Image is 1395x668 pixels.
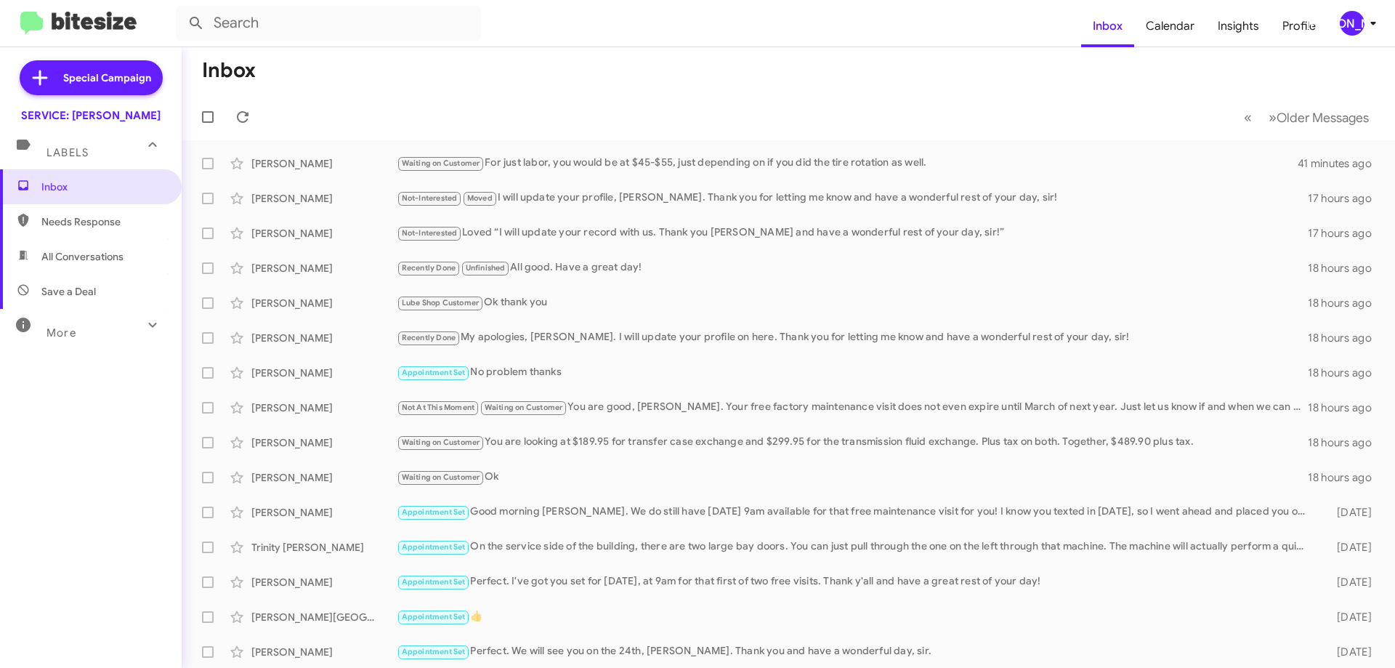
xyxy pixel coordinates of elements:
[1340,11,1364,36] div: [PERSON_NAME]
[176,6,481,41] input: Search
[397,643,1314,660] div: Perfect. We will see you on the 24th, [PERSON_NAME]. Thank you and have a wonderful day, sir.
[402,438,480,447] span: Waiting on Customer
[1298,156,1383,171] div: 41 minutes ago
[1260,102,1378,132] button: Next
[402,298,480,307] span: Lube Shop Customer
[41,249,124,264] span: All Conversations
[251,435,397,450] div: [PERSON_NAME]
[1269,108,1277,126] span: »
[251,505,397,520] div: [PERSON_NAME]
[46,326,76,339] span: More
[402,368,466,377] span: Appointment Set
[1308,296,1383,310] div: 18 hours ago
[251,470,397,485] div: [PERSON_NAME]
[397,329,1308,346] div: My apologies, [PERSON_NAME]. I will update your profile on here. Thank you for letting me know an...
[397,469,1308,486] div: Ok
[402,612,466,621] span: Appointment Set
[251,296,397,310] div: [PERSON_NAME]
[1308,226,1383,241] div: 17 hours ago
[251,261,397,275] div: [PERSON_NAME]
[251,610,397,624] div: [PERSON_NAME][GEOGRAPHIC_DATA]
[1314,645,1383,659] div: [DATE]
[402,228,458,238] span: Not-Interested
[1271,5,1327,47] a: Profile
[1308,191,1383,206] div: 17 hours ago
[202,59,256,82] h1: Inbox
[397,259,1308,276] div: All good. Have a great day!
[1236,102,1378,132] nav: Page navigation example
[397,225,1308,241] div: Loved “I will update your record with us. Thank you [PERSON_NAME] and have a wonderful rest of yo...
[1314,540,1383,555] div: [DATE]
[1308,331,1383,345] div: 18 hours ago
[251,575,397,589] div: [PERSON_NAME]
[485,403,563,412] span: Waiting on Customer
[402,507,466,517] span: Appointment Set
[1314,575,1383,589] div: [DATE]
[251,401,397,415] div: [PERSON_NAME]
[251,366,397,380] div: [PERSON_NAME]
[1206,5,1271,47] a: Insights
[251,191,397,206] div: [PERSON_NAME]
[20,60,163,95] a: Special Campaign
[1314,610,1383,624] div: [DATE]
[397,294,1308,311] div: Ok thank you
[1327,11,1379,36] button: [PERSON_NAME]
[402,333,456,342] span: Recently Done
[1081,5,1134,47] a: Inbox
[1134,5,1206,47] a: Calendar
[402,647,466,656] span: Appointment Set
[251,540,397,555] div: Trinity [PERSON_NAME]
[397,608,1314,625] div: 👍
[397,364,1308,381] div: No problem thanks
[402,158,480,168] span: Waiting on Customer
[1314,505,1383,520] div: [DATE]
[397,190,1308,206] div: I will update your profile, [PERSON_NAME]. Thank you for letting me know and have a wonderful res...
[1277,110,1369,126] span: Older Messages
[1235,102,1261,132] button: Previous
[1244,108,1252,126] span: «
[1308,470,1383,485] div: 18 hours ago
[402,542,466,552] span: Appointment Set
[1308,261,1383,275] div: 18 hours ago
[397,574,1314,590] div: Perfect. I've got you set for [DATE], at 9am for that first of two free visits. Thank y'all and h...
[397,434,1308,451] div: You are looking at $189.95 for transfer case exchange and $299.95 for the transmission fluid exch...
[41,284,96,299] span: Save a Deal
[397,504,1314,520] div: Good morning [PERSON_NAME]. We do still have [DATE] 9am available for that free maintenance visit...
[1308,401,1383,415] div: 18 hours ago
[46,146,89,159] span: Labels
[251,331,397,345] div: [PERSON_NAME]
[402,472,480,482] span: Waiting on Customer
[1308,366,1383,380] div: 18 hours ago
[397,539,1314,555] div: On the service side of the building, there are two large bay doors. You can just pull through the...
[41,214,165,229] span: Needs Response
[402,577,466,587] span: Appointment Set
[1308,435,1383,450] div: 18 hours ago
[467,193,493,203] span: Moved
[402,193,458,203] span: Not-Interested
[466,263,506,273] span: Unfinished
[251,645,397,659] div: [PERSON_NAME]
[251,226,397,241] div: [PERSON_NAME]
[251,156,397,171] div: [PERSON_NAME]
[397,399,1308,416] div: You are good, [PERSON_NAME]. Your free factory maintenance visit does not even expire until March...
[402,263,456,273] span: Recently Done
[402,403,475,412] span: Not At This Moment
[397,155,1298,172] div: For just labor, you would be at $45-$55, just depending on if you did the tire rotation as well.
[21,108,161,123] div: SERVICE: [PERSON_NAME]
[41,180,165,194] span: Inbox
[63,71,151,85] span: Special Campaign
